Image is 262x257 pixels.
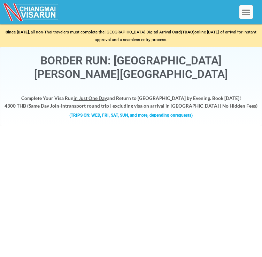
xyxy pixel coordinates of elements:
[29,103,65,109] strong: Same Day Join-In
[6,30,29,34] strong: Since [DATE]
[175,113,193,118] span: requests)
[181,30,194,34] strong: (TDAC)
[69,113,193,118] strong: (TRIPS ON: WED, FRI, SAT, SUN, and more, depending on
[4,95,258,110] h4: Complete Your Visa Run and Return to [GEOGRAPHIC_DATA] by Evening. Book [DATE]! 4300 THB ( transp...
[0,54,262,81] h1: Border Run: [GEOGRAPHIC_DATA][PERSON_NAME][GEOGRAPHIC_DATA]
[74,95,107,101] span: in Just One Day
[239,5,253,19] div: Menu Toggle
[6,30,256,42] span: , all non-Thai travelers must complete the [GEOGRAPHIC_DATA] Digital Arrival Card online [DATE] o...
